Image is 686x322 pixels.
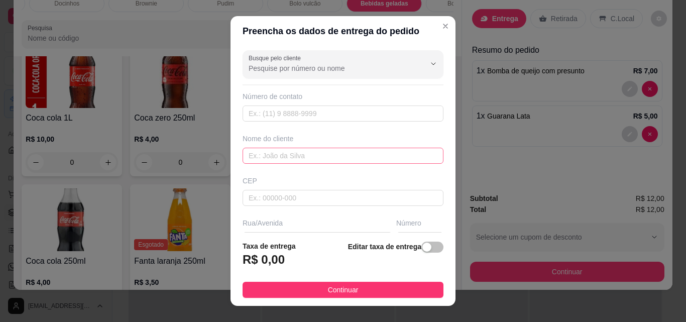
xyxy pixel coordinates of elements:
[249,54,304,62] label: Busque pelo cliente
[243,176,443,186] div: CEP
[425,56,441,72] button: Show suggestions
[243,252,285,268] h3: R$ 0,00
[243,105,443,122] input: Ex.: (11) 9 8888-9999
[243,242,296,250] strong: Taxa de entrega
[243,232,392,248] input: Ex.: Rua Oscar Freire
[437,18,453,34] button: Close
[231,16,455,46] header: Preencha os dados de entrega do pedido
[348,243,421,251] strong: Editar taxa de entrega
[396,232,443,248] input: Ex.: 44
[243,91,443,101] div: Número de contato
[243,190,443,206] input: Ex.: 00000-000
[243,148,443,164] input: Ex.: João da Silva
[243,218,392,228] div: Rua/Avenida
[328,284,359,295] span: Continuar
[243,134,443,144] div: Nome do cliente
[243,282,443,298] button: Continuar
[249,63,409,73] input: Busque pelo cliente
[396,218,443,228] div: Número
